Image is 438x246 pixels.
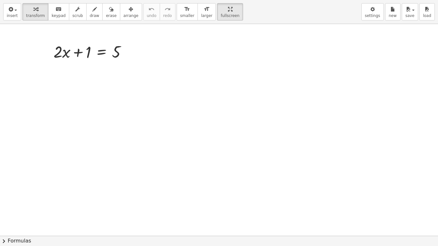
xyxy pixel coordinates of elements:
span: fullscreen [221,13,239,18]
button: new [385,3,400,20]
span: insert [7,13,18,18]
button: draw [86,3,103,20]
span: larger [201,13,212,18]
span: arrange [123,13,139,18]
button: keyboardkeypad [48,3,69,20]
button: scrub [69,3,87,20]
span: transform [26,13,45,18]
button: fullscreen [217,3,243,20]
span: save [405,13,414,18]
i: undo [148,5,155,13]
button: redoredo [160,3,175,20]
button: undoundo [143,3,160,20]
i: redo [164,5,171,13]
span: smaller [180,13,194,18]
button: erase [102,3,120,20]
button: save [402,3,418,20]
button: transform [22,3,48,20]
i: format_size [204,5,210,13]
span: draw [90,13,99,18]
i: keyboard [55,5,62,13]
span: new [389,13,397,18]
i: format_size [184,5,190,13]
span: load [423,13,431,18]
button: load [419,3,435,20]
span: undo [147,13,156,18]
button: format_sizelarger [198,3,216,20]
span: settings [365,13,380,18]
span: redo [163,13,172,18]
button: insert [3,3,21,20]
span: keypad [52,13,66,18]
button: settings [361,3,384,20]
span: scrub [72,13,83,18]
button: arrange [120,3,142,20]
span: erase [106,13,116,18]
button: format_sizesmaller [177,3,198,20]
